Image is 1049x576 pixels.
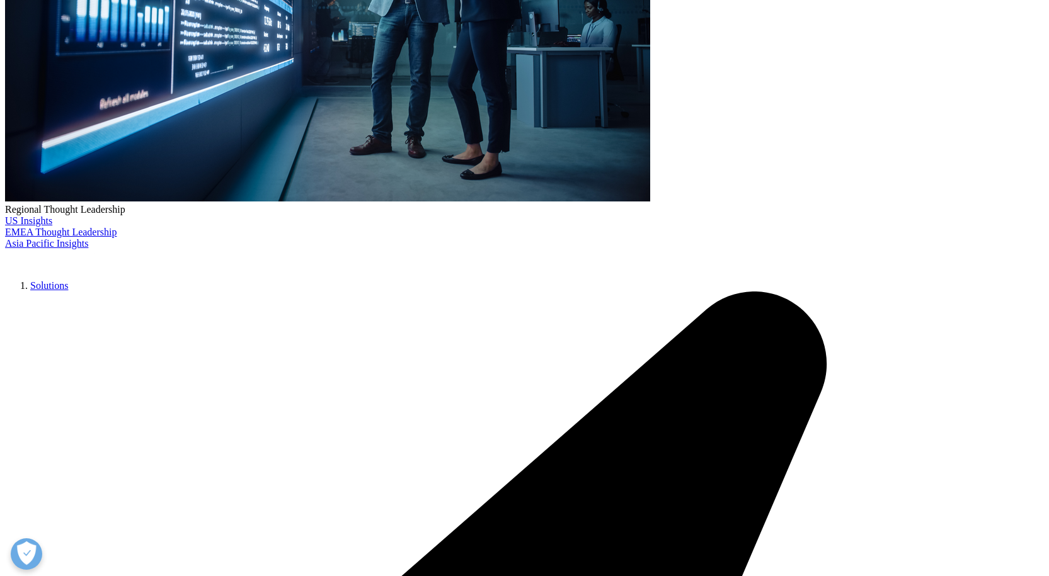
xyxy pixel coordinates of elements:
[5,227,117,237] a: EMEA Thought Leadership
[5,238,88,249] a: Asia Pacific Insights
[5,204,1044,215] div: Regional Thought Leadership
[11,538,42,570] button: Otvoriť predvoľby
[30,280,68,291] a: Solutions
[5,249,106,268] img: IQVIA Healthcare Information Technology and Pharma Clinical Research Company
[5,215,52,226] a: US Insights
